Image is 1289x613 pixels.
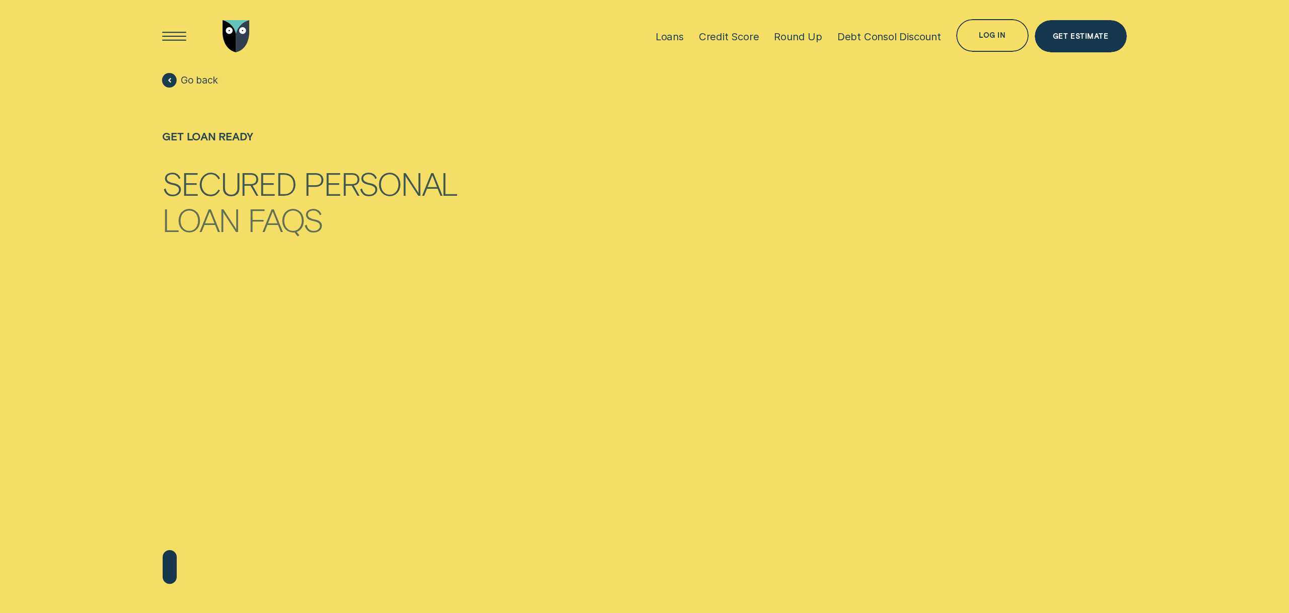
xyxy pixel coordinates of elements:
[774,30,822,43] div: Round Up
[1035,20,1127,53] a: Get Estimate
[248,203,323,236] div: FAQs
[181,74,218,86] span: Go back
[162,162,458,227] h1: Secured Personal Loan FAQs
[158,20,191,53] button: Open Menu
[837,30,941,43] div: Debt Consol Discount
[304,167,458,199] div: Personal
[956,19,1029,52] button: Log in
[223,20,250,53] img: Wisr
[162,129,458,142] div: Get loan ready
[162,167,296,199] div: Secured
[656,30,684,43] div: Loans
[162,203,240,236] div: Loan
[699,30,759,43] div: Credit Score
[162,73,218,88] a: Go back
